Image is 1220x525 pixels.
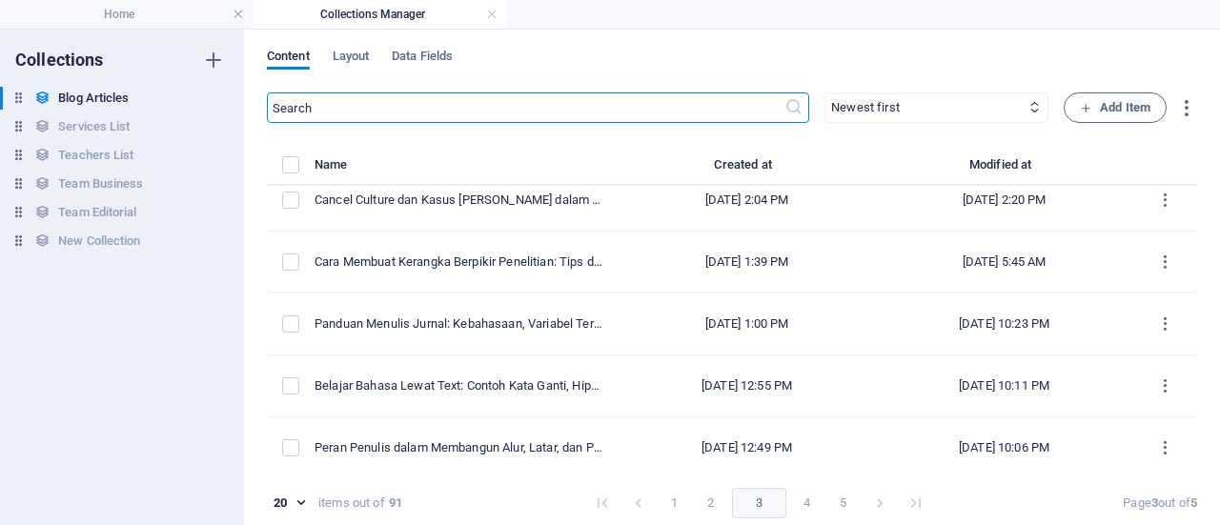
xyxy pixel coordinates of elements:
[634,253,861,271] div: [DATE] 1:39 PM
[876,153,1133,186] th: Modified at
[623,488,654,518] button: Go to previous page
[58,115,130,138] h6: Services List
[58,144,133,167] h6: Teachers List
[732,488,786,518] button: page 3
[58,172,143,195] h6: Team Business
[315,377,603,394] div: Belajar Bahasa Lewat Text: Contoh Kata Ganti, Hipotesis, Kata Gabung, hingga Membuat Puisi
[792,488,823,518] button: Go to page 4
[891,377,1118,394] div: [DATE] 10:11 PM
[58,230,140,252] h6: New Collection
[864,488,895,518] button: Go to next page
[660,488,690,518] button: Go to page 1
[891,439,1118,456] div: [DATE] 10:06 PM
[901,488,931,518] button: Go to last page
[333,45,370,71] span: Layout
[315,315,603,333] div: Panduan Menulis Jurnal: Kebahasaan, Variabel Terikat, Sub Bab, hingga Dapus Jurnal
[828,488,859,518] button: Go to page 5
[202,49,225,71] i: Create new collection
[392,45,453,71] span: Data Fields
[1190,495,1197,510] strong: 5
[315,439,603,456] div: Peran Penulis dalam Membangun Alur, Latar, dan Plot Twist dengan Sampul Buku yang Memikat
[696,488,726,518] button: Go to page 2
[891,315,1118,333] div: [DATE] 10:23 PM
[315,192,603,209] div: Cancel Culture dan Kasus Gofar Hilman dalam Perspektif Ilmu Komunikasi
[254,4,507,25] h4: Collections Manager
[1151,495,1158,510] strong: 3
[619,153,876,186] th: Created at
[584,488,934,518] nav: pagination navigation
[891,253,1118,271] div: [DATE] 5:45 AM
[58,201,136,224] h6: Team Editorial
[318,495,385,512] div: items out of
[15,49,104,71] h6: Collections
[389,495,402,512] strong: 91
[267,45,310,71] span: Content
[315,153,619,186] th: Name
[1080,96,1150,119] span: Add Item
[587,488,618,518] button: Go to first page
[267,92,784,123] input: Search
[634,192,861,209] div: [DATE] 2:04 PM
[267,495,311,512] div: 20
[1123,495,1197,512] div: Page out of
[1064,92,1167,123] button: Add Item
[634,439,861,456] div: [DATE] 12:49 PM
[634,377,861,394] div: [DATE] 12:55 PM
[891,192,1118,209] div: [DATE] 2:20 PM
[58,87,129,110] h6: Blog Articles
[315,253,603,271] div: Cara Membuat Kerangka Berpikir Penelitian: Tips dan Langkah Lengkap
[634,315,861,333] div: [DATE] 1:00 PM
